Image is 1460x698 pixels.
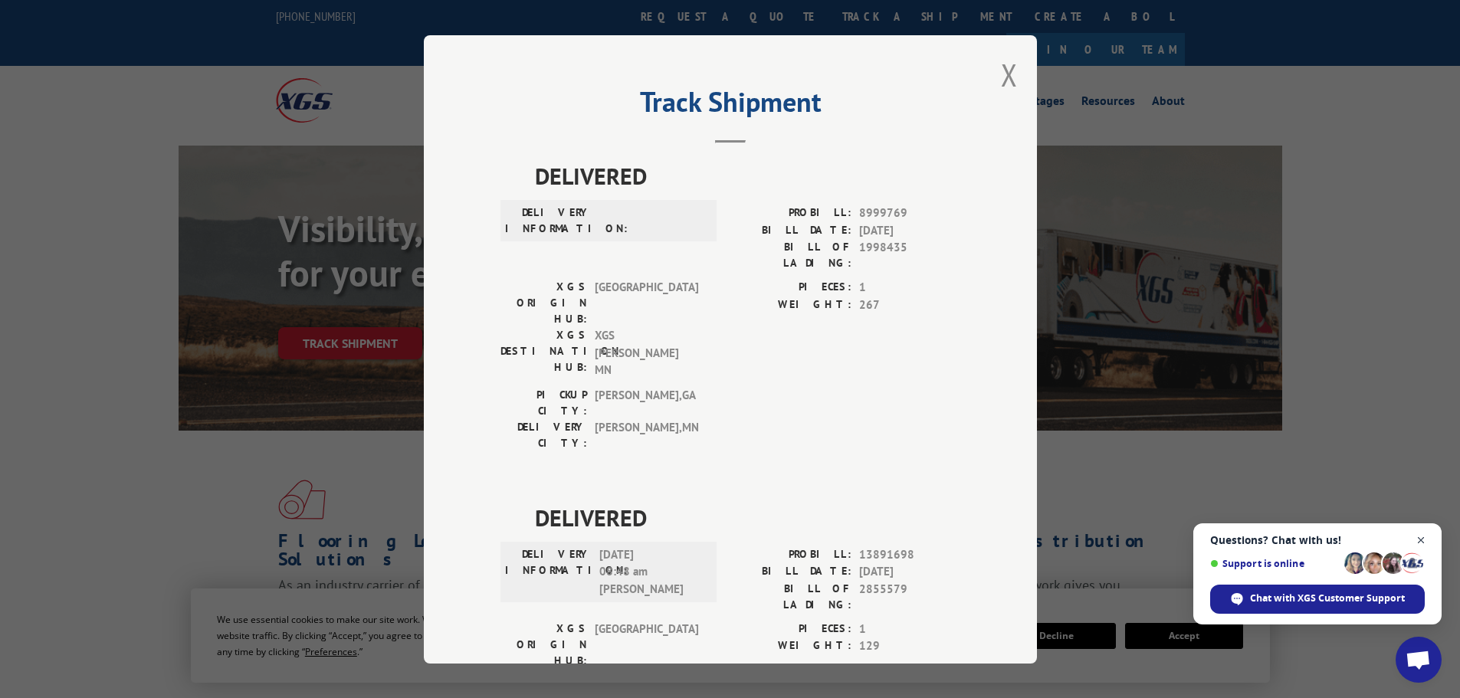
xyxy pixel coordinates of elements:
span: 267 [859,296,960,313]
span: 1998435 [859,239,960,271]
span: 129 [859,637,960,655]
span: Chat with XGS Customer Support [1210,585,1425,614]
span: 1 [859,620,960,637]
span: Questions? Chat with us! [1210,534,1425,546]
button: Close modal [1001,54,1018,95]
label: DELIVERY INFORMATION: [505,205,592,237]
label: PIECES: [730,620,851,637]
label: PROBILL: [730,546,851,563]
label: PROBILL: [730,205,851,222]
span: [DATE] [859,221,960,239]
span: [PERSON_NAME] , GA [595,386,698,418]
label: BILL OF LADING: [730,239,851,271]
span: [DATE] 08:48 am [PERSON_NAME] [599,546,703,598]
label: DELIVERY CITY: [500,418,587,451]
span: [DATE] [859,563,960,581]
span: Support is online [1210,558,1339,569]
a: Open chat [1396,637,1442,683]
label: XGS ORIGIN HUB: [500,279,587,327]
span: Chat with XGS Customer Support [1250,591,1405,605]
span: 1 [859,279,960,297]
h2: Track Shipment [500,91,960,120]
span: 2855579 [859,580,960,612]
span: 13891698 [859,546,960,563]
label: BILL DATE: [730,563,851,581]
label: DELIVERY INFORMATION: [505,546,592,598]
span: [PERSON_NAME] , MN [595,418,698,451]
label: WEIGHT: [730,637,851,655]
span: [GEOGRAPHIC_DATA] [595,620,698,668]
label: PIECES: [730,279,851,297]
span: DELIVERED [535,500,960,534]
span: XGS [PERSON_NAME] MN [595,327,698,379]
span: DELIVERED [535,159,960,193]
label: XGS ORIGIN HUB: [500,620,587,668]
label: BILL OF LADING: [730,580,851,612]
label: XGS DESTINATION HUB: [500,327,587,379]
span: 8999769 [859,205,960,222]
span: [GEOGRAPHIC_DATA] [595,279,698,327]
label: PICKUP CITY: [500,386,587,418]
label: WEIGHT: [730,296,851,313]
label: BILL DATE: [730,221,851,239]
